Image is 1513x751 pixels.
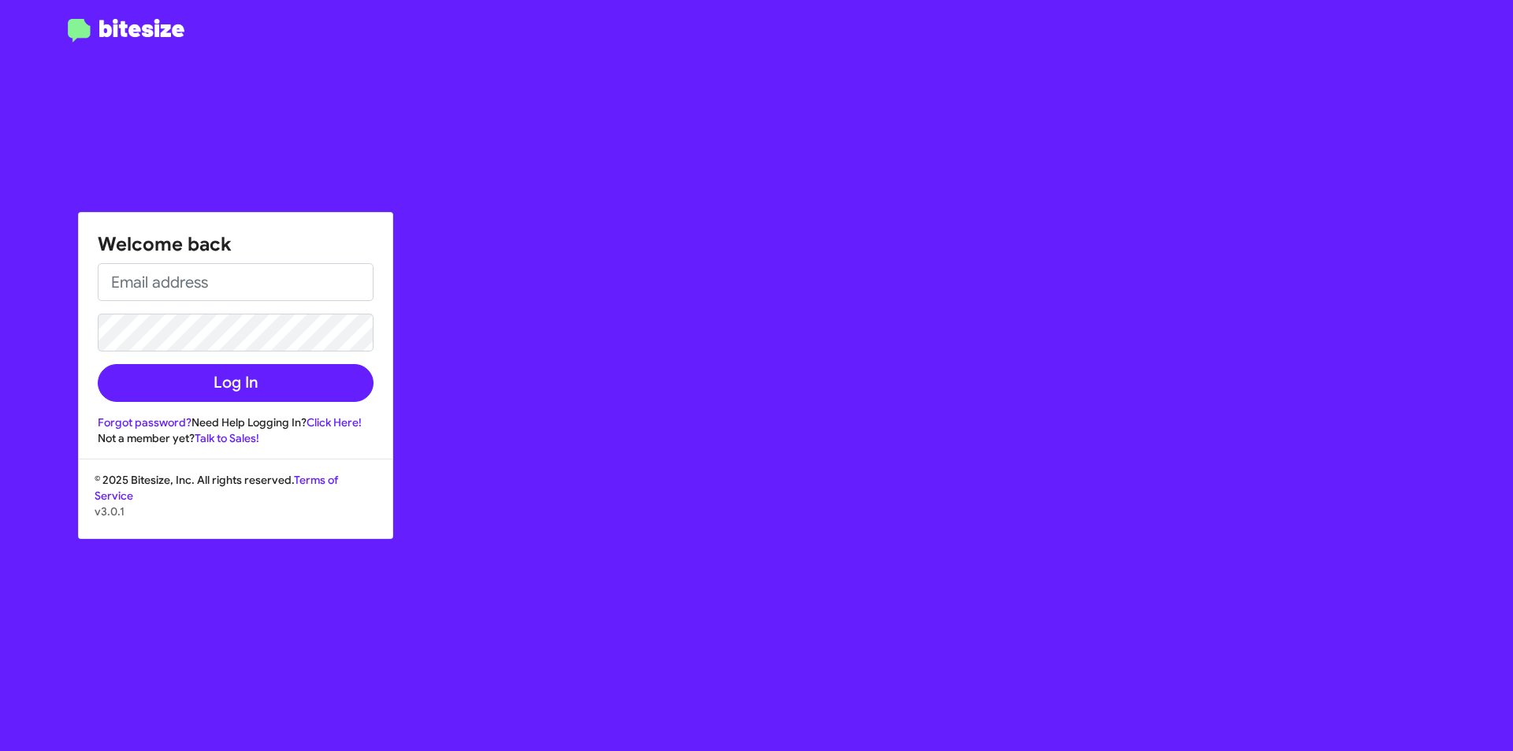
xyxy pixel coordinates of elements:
div: Not a member yet? [98,430,374,446]
h1: Welcome back [98,232,374,257]
div: Need Help Logging In? [98,415,374,430]
div: © 2025 Bitesize, Inc. All rights reserved. [79,472,392,538]
a: Click Here! [307,415,362,429]
input: Email address [98,263,374,301]
p: v3.0.1 [95,504,377,519]
button: Log In [98,364,374,402]
a: Talk to Sales! [195,431,259,445]
a: Forgot password? [98,415,191,429]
